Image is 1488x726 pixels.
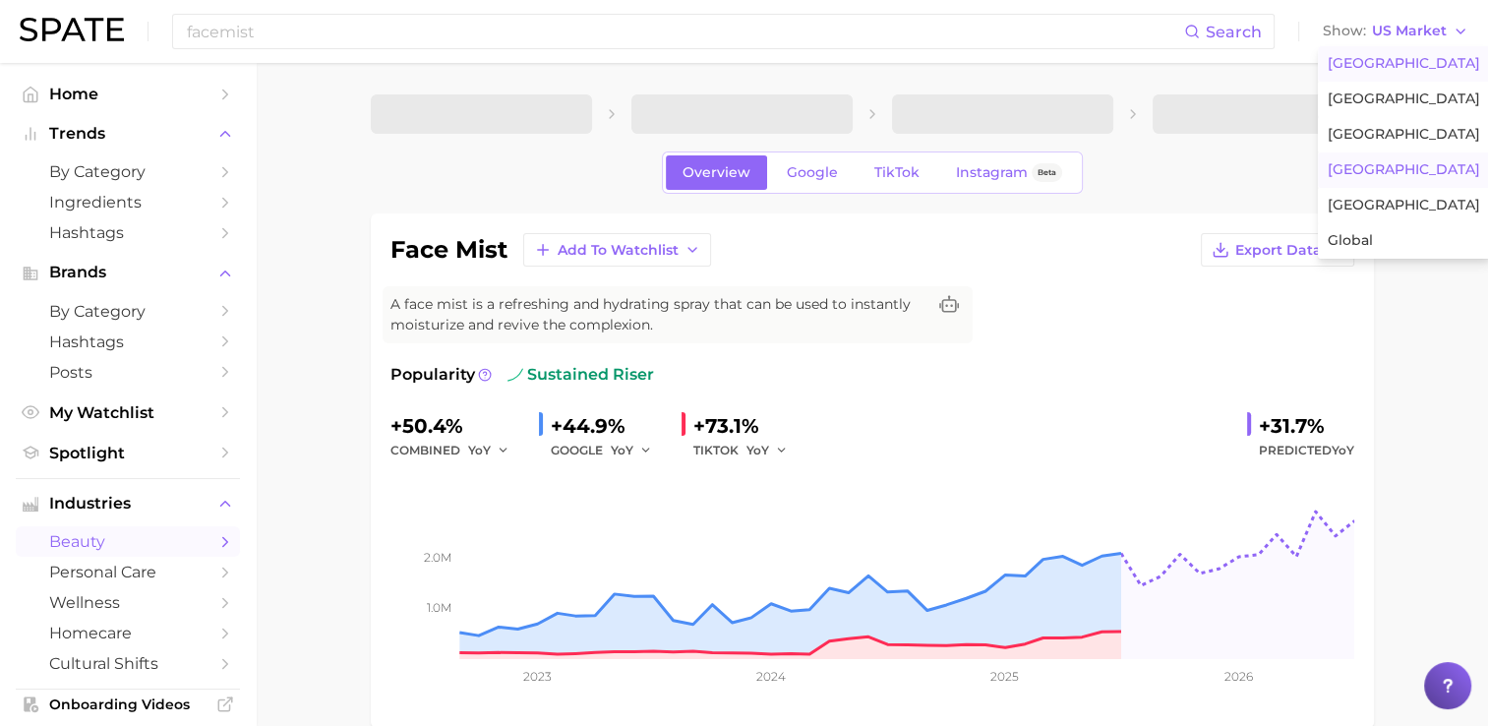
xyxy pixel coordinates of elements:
[1328,126,1480,143] span: [GEOGRAPHIC_DATA]
[16,217,240,248] a: Hashtags
[693,439,802,462] div: TIKTOK
[956,164,1028,181] span: Instagram
[468,439,510,462] button: YoY
[558,242,679,259] span: Add to Watchlist
[755,669,785,684] tspan: 2024
[390,410,523,442] div: +50.4%
[611,442,633,458] span: YoY
[16,648,240,679] a: cultural shifts
[16,156,240,187] a: by Category
[49,593,207,612] span: wellness
[1332,443,1354,457] span: YoY
[523,233,711,267] button: Add to Watchlist
[49,85,207,103] span: Home
[185,15,1184,48] input: Search here for a brand, industry, or ingredient
[990,669,1019,684] tspan: 2025
[49,223,207,242] span: Hashtags
[16,587,240,618] a: wellness
[1328,161,1480,178] span: [GEOGRAPHIC_DATA]
[390,238,507,262] h1: face mist
[666,155,767,190] a: Overview
[1201,233,1354,267] button: Export Data
[874,164,920,181] span: TikTok
[49,532,207,551] span: beauty
[390,294,925,335] span: A face mist is a refreshing and hydrating spray that can be used to instantly moisturize and revi...
[49,302,207,321] span: by Category
[507,367,523,383] img: sustained riser
[507,363,654,387] span: sustained riser
[16,397,240,428] a: My Watchlist
[49,363,207,382] span: Posts
[16,357,240,388] a: Posts
[390,363,475,387] span: Popularity
[1223,669,1252,684] tspan: 2026
[1038,164,1056,181] span: Beta
[551,439,666,462] div: GOOGLE
[1318,19,1473,44] button: ShowUS Market
[49,444,207,462] span: Spotlight
[468,442,491,458] span: YoY
[1323,26,1366,36] span: Show
[746,442,769,458] span: YoY
[1259,410,1354,442] div: +31.7%
[551,410,666,442] div: +44.9%
[16,119,240,149] button: Trends
[1235,242,1322,259] span: Export Data
[858,155,936,190] a: TikTok
[49,125,207,143] span: Trends
[1206,23,1262,41] span: Search
[16,258,240,287] button: Brands
[49,193,207,212] span: Ingredients
[16,557,240,587] a: personal care
[770,155,855,190] a: Google
[746,439,789,462] button: YoY
[16,296,240,327] a: by Category
[16,327,240,357] a: Hashtags
[1328,197,1480,213] span: [GEOGRAPHIC_DATA]
[49,333,207,351] span: Hashtags
[49,624,207,642] span: homecare
[522,669,551,684] tspan: 2023
[49,264,207,281] span: Brands
[49,403,207,422] span: My Watchlist
[390,439,523,462] div: combined
[16,438,240,468] a: Spotlight
[1259,439,1354,462] span: Predicted
[16,526,240,557] a: beauty
[693,410,802,442] div: +73.1%
[16,690,240,719] a: Onboarding Videos
[16,618,240,648] a: homecare
[49,696,207,713] span: Onboarding Videos
[49,563,207,581] span: personal care
[611,439,653,462] button: YoY
[16,79,240,109] a: Home
[1372,26,1447,36] span: US Market
[1328,55,1480,72] span: [GEOGRAPHIC_DATA]
[683,164,750,181] span: Overview
[16,489,240,518] button: Industries
[49,495,207,513] span: Industries
[1328,91,1480,107] span: [GEOGRAPHIC_DATA]
[20,18,124,41] img: SPATE
[1328,232,1373,249] span: Global
[49,162,207,181] span: by Category
[787,164,838,181] span: Google
[16,187,240,217] a: Ingredients
[939,155,1079,190] a: InstagramBeta
[49,654,207,673] span: cultural shifts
